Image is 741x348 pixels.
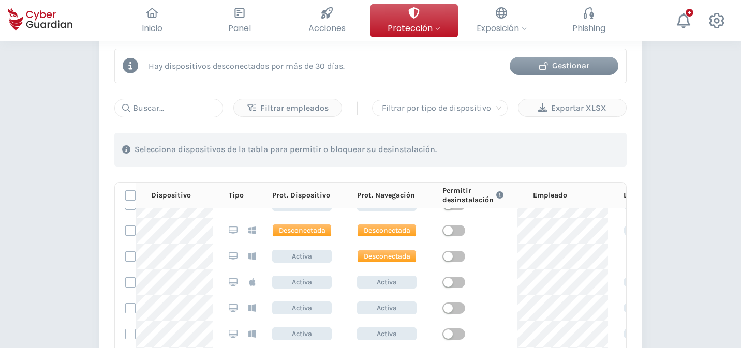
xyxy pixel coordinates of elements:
span: Protección [388,22,440,35]
button: Inicio [109,4,196,37]
p: Dispositivo [151,191,191,200]
span: Activa [272,327,332,340]
button: Exposición [458,4,545,37]
p: Tipo [229,191,244,200]
span: Acciones [308,22,346,35]
span: Activa [357,327,417,340]
span: Activa [272,250,332,263]
button: Panel [196,4,284,37]
p: Prot. Dispositivo [272,191,330,200]
div: Filtrar empleados [242,102,334,114]
span: Desconectada [357,224,417,237]
p: Selecciona dispositivos de la tabla para permitir o bloquear su desinstalación. [135,144,437,155]
p: Empleado [533,191,567,200]
input: Buscar... [114,99,223,117]
span: | [355,100,359,116]
div: + [686,9,693,17]
span: Phishing [572,22,605,35]
button: Acciones [283,4,371,37]
button: Gestionar [510,57,618,75]
span: Activa [357,276,417,289]
span: Activa [272,301,332,314]
span: Panel [228,22,251,35]
span: Inicio [142,22,162,35]
div: Gestionar [517,59,611,72]
button: Filtrar empleados [233,99,342,117]
p: Permitir desinstalación [442,186,494,204]
span: Activa [357,301,417,314]
button: Phishing [545,4,632,37]
button: Protección [371,4,458,37]
div: Exportar XLSX [526,102,618,114]
span: Exposición [477,22,527,35]
button: Link to FAQ information [494,186,506,204]
span: Desconectada [272,224,332,237]
span: Activa [272,276,332,289]
p: Etiquetas [624,191,657,200]
span: Desconectada [357,250,417,263]
p: Prot. Navegación [357,191,415,200]
button: Exportar XLSX [518,99,627,117]
p: Hay dispositivos desconectados por más de 30 días. [149,61,345,71]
